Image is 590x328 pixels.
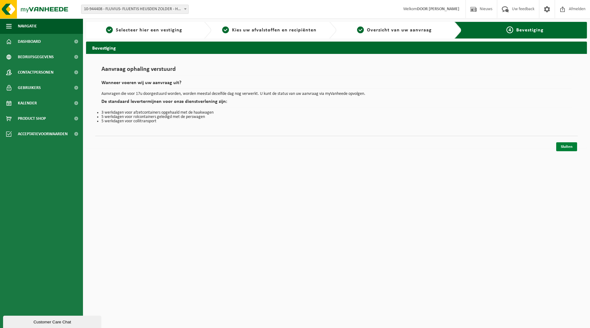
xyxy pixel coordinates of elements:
span: 2 [222,26,229,33]
span: Product Shop [18,111,46,126]
a: 1Selecteer hier een vestiging [89,26,199,34]
h2: De standaard levertermijnen voor onze dienstverlening zijn: [101,99,572,107]
span: 10-944408 - FLUVIUS- FLUENTIS HEUSDEN ZOLDER - HEUSDEN-ZOLDER [81,5,189,14]
span: Gebruikers [18,80,41,95]
span: Kies uw afvalstoffen en recipiënten [232,28,317,33]
h2: Bevestiging [86,42,587,54]
span: 10-944408 - FLUVIUS- FLUENTIS HEUSDEN ZOLDER - HEUSDEN-ZOLDER [81,5,188,14]
span: 4 [506,26,513,33]
span: Contactpersonen [18,65,53,80]
a: 3Overzicht van uw aanvraag [340,26,450,34]
h2: Wanneer voeren wij uw aanvraag uit? [101,80,572,89]
a: Sluiten [556,142,577,151]
span: Overzicht van uw aanvraag [367,28,432,33]
span: Bevestiging [516,28,544,33]
span: Navigatie [18,18,37,34]
li: 5 werkdagen voor rolcontainers geledigd met de perswagen [101,115,572,119]
span: 3 [357,26,364,33]
h1: Aanvraag ophaling verstuurd [101,66,572,76]
span: 1 [106,26,113,33]
li: 5 werkdagen voor collitransport [101,119,572,124]
span: Kalender [18,95,37,111]
span: Acceptatievoorwaarden [18,126,68,142]
iframe: chat widget [3,314,103,328]
p: Aanvragen die voor 17u doorgestuurd worden, worden meestal dezelfde dag nog verwerkt. U kunt de s... [101,92,572,96]
span: Dashboard [18,34,41,49]
li: 3 werkdagen voor afzetcontainers opgehaald met de haakwagen [101,111,572,115]
strong: DOOR [PERSON_NAME] [417,7,459,11]
span: Selecteer hier een vestiging [116,28,182,33]
span: Bedrijfsgegevens [18,49,54,65]
a: 2Kies uw afvalstoffen en recipiënten [214,26,324,34]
